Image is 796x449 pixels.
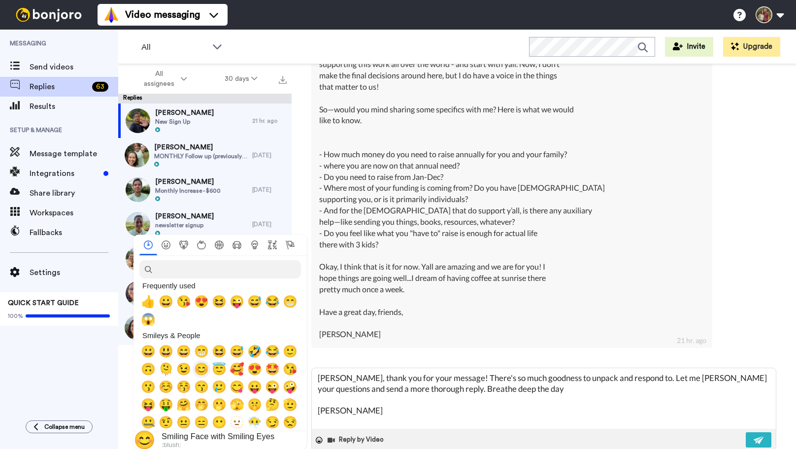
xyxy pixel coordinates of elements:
[30,61,118,73] span: Send videos
[312,368,776,429] textarea: [PERSON_NAME], thank you for your message! There's so much goodness to unpack and respond to. Let...
[155,108,214,118] span: [PERSON_NAME]
[118,138,292,173] a: [PERSON_NAME]MONTHLY Follow up (previously thought one-time) - $500[DATE]
[141,41,207,53] span: All
[30,267,118,278] span: Settings
[26,420,93,433] button: Collapse menu
[279,76,287,84] img: export.svg
[139,69,179,89] span: All assignees
[92,82,108,92] div: 63
[103,7,119,23] img: vm-color.svg
[276,71,290,86] button: Export all results that match these filters now.
[327,433,387,448] button: Reply by Video
[126,212,150,237] img: ea601c43-cfd0-4971-a4eb-9a4d163b8cdc-thumb.jpg
[44,423,85,431] span: Collapse menu
[126,246,150,271] img: d73bc211-fe36-4a1e-acfc-40f796b0040e-thumb.jpg
[154,142,247,152] span: [PERSON_NAME]
[155,177,221,187] span: [PERSON_NAME]
[155,118,214,126] span: New Sign Up
[118,104,292,138] a: [PERSON_NAME]New Sign Up21 hr. ago
[252,151,287,159] div: [DATE]
[154,152,247,160] span: MONTHLY Follow up (previously thought one-time) - $500
[30,81,88,93] span: Replies
[12,8,86,22] img: bj-logo-header-white.svg
[252,186,287,194] div: [DATE]
[126,108,150,133] img: 0cb63062-81c2-4df2-8489-8f33416ff531-thumb.jpg
[125,315,149,340] img: 7738f0b6-848d-4ec2-9857-0d8035c3d755-thumb.jpg
[118,242,292,276] a: [PERSON_NAME]One Time - $500[DATE]
[754,436,764,444] img: send-white.svg
[665,37,713,57] button: Invite
[677,336,706,345] div: 21 hr. ago
[155,187,221,195] span: Monthly Increase - $600
[252,117,287,125] div: 21 hr. ago
[118,311,292,345] a: [PERSON_NAME] And [PERSON_NAME]One Time - $840[DATE]
[252,220,287,228] div: [DATE]
[30,227,118,239] span: Fallbacks
[118,94,292,104] div: Replies
[125,8,200,22] span: Video messaging
[126,281,150,306] img: 839b3071-41f1-4e0f-a7fe-00471ea8b08a-thumb.jpg
[8,300,79,307] span: QUICK START GUIDE
[30,187,118,199] span: Share library
[723,37,780,57] button: Upgrade
[30,168,99,179] span: Integrations
[118,207,292,242] a: [PERSON_NAME]newsletter signup[DATE]
[155,211,214,221] span: [PERSON_NAME]
[30,101,118,112] span: Results
[118,276,292,311] a: [PERSON_NAME]Extra One Time - $250[DATE]
[155,221,214,229] span: newsletter signup
[30,207,118,219] span: Workspaces
[206,70,276,88] button: 30 days
[30,148,118,160] span: Message template
[8,312,23,320] span: 100%
[120,65,206,93] button: All assignees
[126,177,150,202] img: 645f10a2-17a9-4b5f-a7a2-e900589d8a62-thumb.jpg
[125,143,149,168] img: 459f6ecd-712a-4ada-8c23-8028c54b675e-thumb.jpg
[118,173,292,207] a: [PERSON_NAME]Monthly Increase - $600[DATE]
